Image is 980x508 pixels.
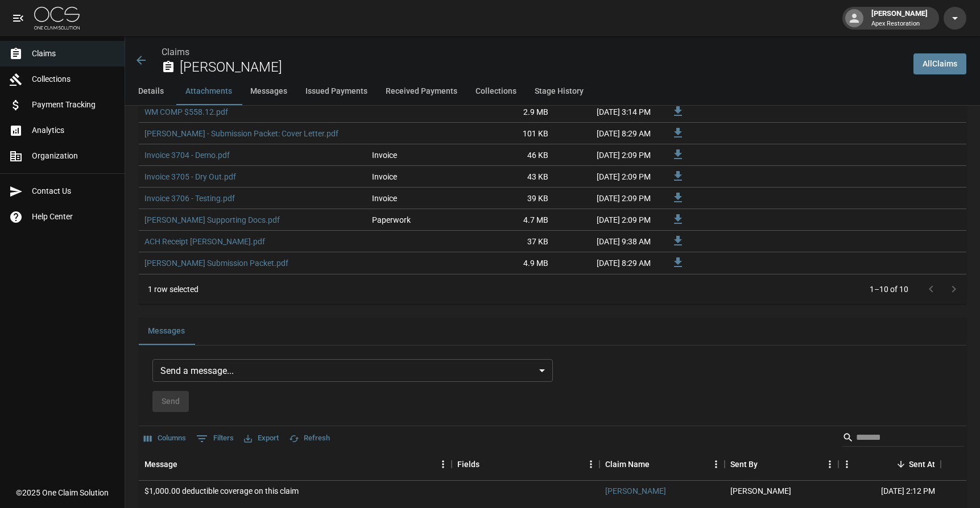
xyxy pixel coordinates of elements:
nav: breadcrumb [162,45,904,59]
button: Messages [139,318,194,345]
div: 101 KB [469,123,554,144]
div: [DATE] 3:14 PM [554,101,656,123]
div: Message [139,448,452,480]
button: Sort [177,456,193,472]
div: 39 KB [469,188,554,209]
div: 4.9 MB [469,252,554,274]
button: Menu [838,456,855,473]
div: Sent At [909,448,935,480]
button: Refresh [286,430,333,447]
p: Apex Restoration [871,19,928,29]
div: [PERSON_NAME] [867,8,932,28]
div: Sent By [725,448,838,480]
div: [DATE] 2:09 PM [554,144,656,166]
a: [PERSON_NAME] Supporting Docs.pdf [144,214,280,226]
a: Claims [162,47,189,57]
div: Connor Levi [730,485,791,497]
span: Contact Us [32,185,115,197]
button: Sort [479,456,495,472]
div: Fields [452,448,599,480]
button: Select columns [141,430,189,447]
h2: [PERSON_NAME] [180,59,904,76]
div: $1,000.00 deductible coverage on this claim [144,485,299,497]
a: WM COMP $558.12.pdf [144,106,228,118]
div: Message [144,448,177,480]
div: Send a message... [152,359,553,382]
div: [DATE] 9:38 AM [554,231,656,252]
div: [DATE] 2:12 PM [838,481,941,502]
div: 2.9 MB [469,101,554,123]
div: 4.7 MB [469,209,554,231]
div: related-list tabs [139,318,966,345]
span: Organization [32,150,115,162]
a: Invoice 3706 - Testing.pdf [144,193,235,204]
span: Claims [32,48,115,60]
div: Invoice [372,149,397,161]
a: [PERSON_NAME] - Submission Packet: Cover Letter.pdf [144,128,338,139]
div: 37 KB [469,231,554,252]
button: Menu [435,456,452,473]
div: 46 KB [469,144,554,166]
div: Fields [457,448,479,480]
button: open drawer [7,7,30,30]
div: 43 KB [469,166,554,188]
p: 1–10 of 10 [870,284,908,295]
a: [PERSON_NAME] [605,485,666,497]
a: ACH Receipt [PERSON_NAME].pdf [144,236,265,247]
button: Received Payments [377,78,466,105]
a: Invoice 3704 - Demo.pdf [144,149,230,161]
div: 1 row selected [148,284,199,295]
button: Attachments [176,78,241,105]
div: Invoice [372,171,397,182]
div: Paperwork [372,214,411,226]
button: Details [125,78,176,105]
button: Collections [466,78,526,105]
a: Invoice 3705 - Dry Out.pdf [144,171,236,182]
div: anchor tabs [125,78,980,105]
div: Sent By [730,448,758,480]
a: [PERSON_NAME] Submission Packet.pdf [144,257,288,269]
div: Claim Name [605,448,650,480]
div: Claim Name [599,448,725,480]
button: Menu [582,456,599,473]
div: [DATE] 8:29 AM [554,252,656,274]
div: Sent At [838,448,941,480]
button: Export [241,430,282,447]
button: Messages [241,78,296,105]
a: AllClaims [913,53,966,74]
button: Menu [708,456,725,473]
button: Sort [650,456,665,472]
div: [DATE] 2:09 PM [554,166,656,188]
button: Show filters [193,430,237,448]
div: [DATE] 2:09 PM [554,209,656,231]
span: Help Center [32,211,115,223]
span: Analytics [32,124,115,136]
span: Collections [32,73,115,85]
div: [DATE] 2:09 PM [554,188,656,209]
div: [DATE] 8:29 AM [554,123,656,144]
img: ocs-logo-white-transparent.png [34,7,80,30]
button: Stage History [526,78,593,105]
div: © 2025 One Claim Solution [16,487,109,498]
button: Sort [758,456,774,472]
span: Payment Tracking [32,99,115,111]
div: Search [842,428,964,449]
button: Menu [821,456,838,473]
div: Invoice [372,193,397,204]
button: Issued Payments [296,78,377,105]
button: Sort [893,456,909,472]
